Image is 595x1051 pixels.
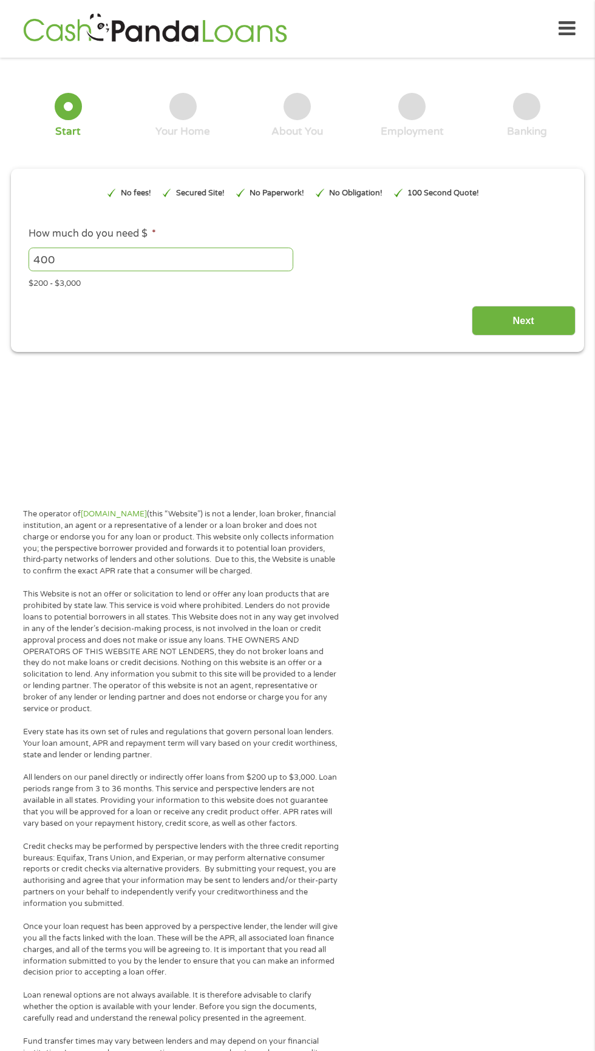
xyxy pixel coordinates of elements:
div: Your Home [155,125,210,138]
p: Secured Site! [176,188,225,199]
p: No Paperwork! [250,188,304,199]
div: Start [55,125,81,138]
p: No Obligation! [329,188,382,199]
input: Next [472,306,576,336]
div: About You [271,125,323,138]
div: Employment [381,125,444,138]
label: How much do you need $ [29,228,156,240]
p: Every state has its own set of rules and regulations that govern personal loan lenders. Your loan... [23,726,339,761]
div: $200 - $3,000 [29,273,566,289]
img: GetLoanNow Logo [19,12,290,46]
p: Once your loan request has been approved by a perspective lender, the lender will give you all th... [23,921,339,978]
p: This Website is not an offer or solicitation to lend or offer any loan products that are prohibit... [23,589,339,715]
p: All lenders on our panel directly or indirectly offer loans from $200 up to $3,000. Loan periods ... [23,772,339,829]
p: The operator of (this “Website”) is not a lender, loan broker, financial institution, an agent or... [23,509,339,577]
a: [DOMAIN_NAME] [81,509,147,519]
p: No fees! [121,188,151,199]
p: 100 Second Quote! [407,188,479,199]
p: Loan renewal options are not always available. It is therefore advisable to clarify whether the o... [23,990,339,1024]
p: Credit checks may be performed by perspective lenders with the three credit reporting bureaus: Eq... [23,841,339,910]
div: Banking [507,125,547,138]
